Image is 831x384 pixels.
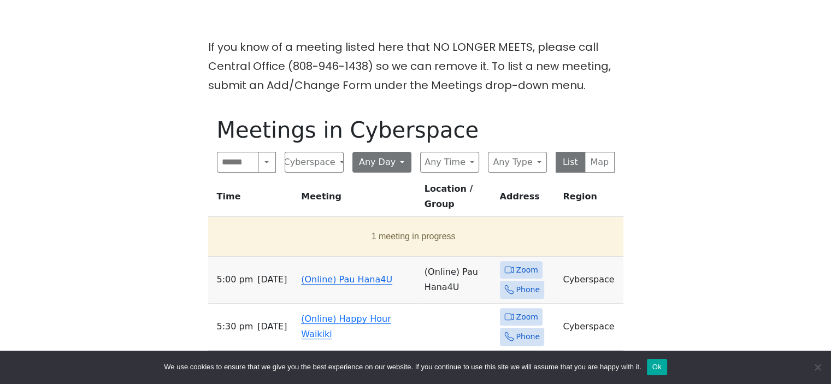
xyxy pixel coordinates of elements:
th: Location / Group [420,181,496,217]
span: Zoom [516,310,538,324]
button: Any Day [352,152,411,173]
span: [DATE] [257,272,287,287]
button: 1 meeting in progress [213,221,615,252]
button: Any Time [420,152,479,173]
button: Map [585,152,615,173]
span: Phone [516,330,540,344]
span: [DATE] [257,319,287,334]
span: 5:30 PM [217,319,254,334]
td: (Online) Pau Hana4U [420,257,496,304]
th: Meeting [297,181,420,217]
button: List [556,152,586,173]
td: Cyberspace [558,257,623,304]
h1: Meetings in Cyberspace [217,117,615,143]
button: Cyberspace [285,152,344,173]
button: Any Type [488,152,547,173]
button: Search [258,152,275,173]
th: Time [208,181,297,217]
input: Search [217,152,259,173]
span: Zoom [516,263,538,277]
th: Region [558,181,623,217]
span: 5:00 PM [217,272,254,287]
button: Ok [647,359,667,375]
a: (Online) Pau Hana4U [301,274,392,285]
a: (Online) Happy Hour Waikiki [301,314,391,339]
td: Cyberspace [558,304,623,351]
th: Address [496,181,559,217]
p: If you know of a meeting listed here that NO LONGER MEETS, please call Central Office (808-946-14... [208,38,623,95]
span: We use cookies to ensure that we give you the best experience on our website. If you continue to ... [164,362,641,373]
span: Phone [516,283,540,297]
span: No [812,362,823,373]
